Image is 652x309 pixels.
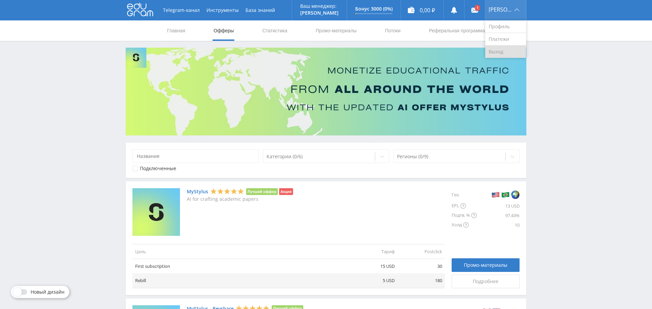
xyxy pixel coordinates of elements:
[473,279,499,284] span: Подробнее
[452,275,520,288] a: Подробнее
[397,244,445,259] td: Postclick
[246,188,278,195] li: Лучший оффер
[452,211,477,220] div: Подтв. %
[187,196,293,202] p: AI for crafting academic papers
[166,20,186,41] a: Главная
[132,149,259,163] input: Название
[452,220,477,230] div: Холд
[485,46,526,58] a: Выход
[132,244,350,259] td: Цель
[350,259,397,274] td: 15 USD
[279,188,293,195] li: Акция
[210,188,244,195] div: 5 Stars
[428,20,486,41] a: Реферальная программа
[31,289,65,295] span: Новый дизайн
[464,262,507,268] span: Промо-материалы
[452,188,477,201] div: Гео
[477,201,520,211] div: 13 USD
[350,273,397,288] td: 5 USD
[477,211,520,220] div: 97.43%
[355,6,393,12] p: Бонус 3000 (0%)
[132,259,350,274] td: First subscription
[213,20,235,41] a: Офферы
[452,201,477,211] div: EPL
[384,20,401,41] a: Потоки
[397,273,445,288] td: 180
[300,10,339,16] p: [PERSON_NAME]
[477,220,520,230] div: 10
[489,7,512,12] span: [PERSON_NAME]
[261,20,288,41] a: Статистика
[485,33,526,46] a: Платежи
[132,273,350,288] td: Rebill
[452,258,520,272] a: Промо-материалы
[350,244,397,259] td: Тариф
[485,20,526,33] a: Профиль
[187,189,208,194] a: MyStylus
[132,188,180,236] img: MyStylus
[397,259,445,274] td: 30
[126,48,526,135] img: Banner
[140,166,176,171] div: Подключенные
[315,20,357,41] a: Промо-материалы
[300,3,339,9] p: Ваш менеджер:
